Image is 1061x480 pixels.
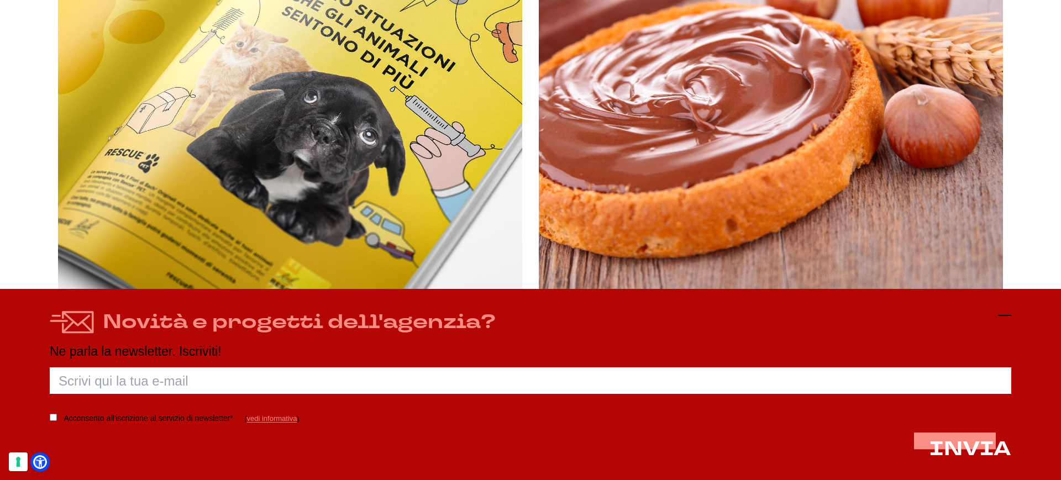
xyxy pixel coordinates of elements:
[33,455,47,469] a: Open Accessibility Menu
[64,412,233,426] label: Acconsento all’iscrizione al servizio di newsletter*
[9,452,28,471] button: Le tue preferenze relative al consenso per le tecnologie di tracciamento
[50,345,1011,358] p: Ne parla la newsletter. Iscriviti!
[50,368,1011,394] input: Scrivi qui la tua e-mail
[244,415,300,423] span: ( )
[929,439,1011,461] button: INVIA
[103,309,496,336] h4: Novità e progetti dell'agenzia?
[246,415,297,423] a: vedi informativa
[929,436,1011,463] span: INVIA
